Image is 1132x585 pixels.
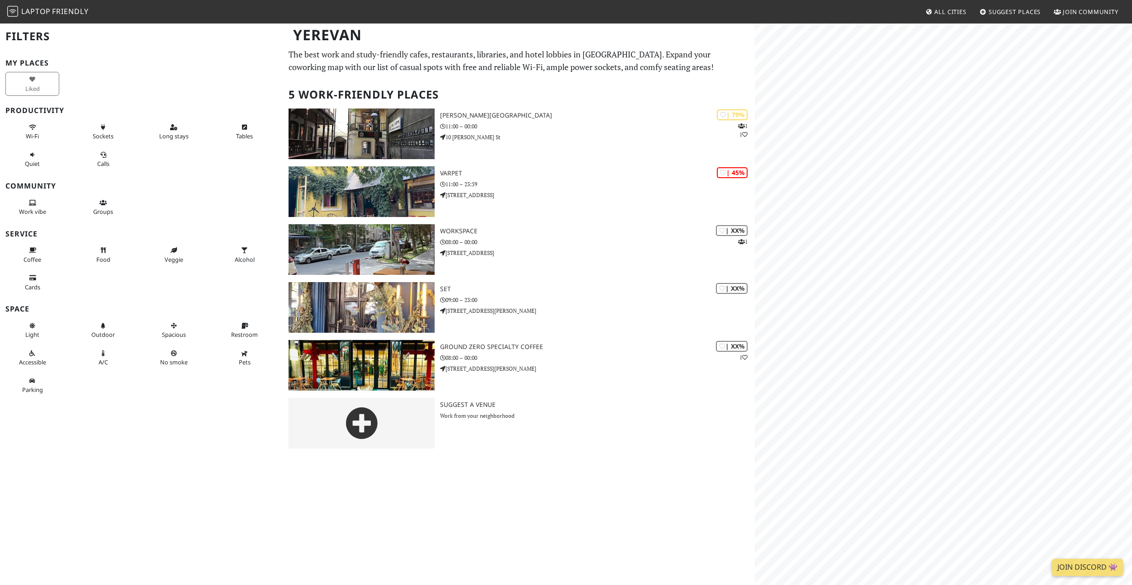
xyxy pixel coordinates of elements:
p: [STREET_ADDRESS] [440,191,754,199]
span: Laptop [21,6,51,16]
button: Tables [218,120,271,144]
div: | 45% [717,167,748,178]
span: Video/audio calls [97,160,109,168]
img: SET [289,282,435,333]
p: 1 [739,353,748,362]
button: Wi-Fi [5,120,59,144]
a: All Cities [922,4,970,20]
span: Accessible [19,358,46,366]
button: No smoke [147,346,201,370]
h3: Ground Zero Specialty Coffee [440,343,754,351]
p: 1 1 [738,122,748,139]
a: Varpet | 45% Varpet 11:00 – 23:59 [STREET_ADDRESS] [283,166,755,217]
button: Coffee [5,243,59,267]
span: Coffee [24,255,41,264]
h1: Yerevan [286,23,753,47]
button: Work vibe [5,195,59,219]
span: Spacious [162,330,186,339]
a: SET | XX% SET 09:00 – 23:00 [STREET_ADDRESS][PERSON_NAME] [283,282,755,333]
a: Ground Zero Specialty Coffee | XX% 1 Ground Zero Specialty Coffee 08:00 – 00:00 [STREET_ADDRESS][... [283,340,755,391]
button: Accessible [5,346,59,370]
button: Restroom [218,318,271,342]
span: Parking [22,386,43,394]
p: [STREET_ADDRESS][PERSON_NAME] [440,307,754,315]
span: Credit cards [25,283,40,291]
span: Suggest Places [989,8,1041,16]
button: Cards [5,270,59,294]
a: Suggest Places [976,4,1045,20]
span: Power sockets [93,132,114,140]
span: Stable Wi-Fi [26,132,39,140]
p: The best work and study-friendly cafes, restaurants, libraries, and hotel lobbies in [GEOGRAPHIC_... [289,48,749,74]
h2: 5 Work-Friendly Places [289,81,749,109]
img: Varpet [289,166,435,217]
span: Restroom [231,330,258,339]
p: 08:00 – 00:00 [440,238,754,246]
h3: [PERSON_NAME][GEOGRAPHIC_DATA] [440,112,754,119]
p: 09:00 – 23:00 [440,296,754,304]
h3: Varpet [440,170,754,177]
div: | XX% [716,283,748,293]
p: [STREET_ADDRESS][PERSON_NAME] [440,364,754,373]
span: Air conditioned [99,358,108,366]
p: Work from your neighborhood [440,411,754,420]
div: | XX% [716,225,748,236]
span: Group tables [93,208,113,216]
span: Natural light [25,330,39,339]
p: 10 [PERSON_NAME] St [440,133,754,142]
span: People working [19,208,46,216]
a: WorkSpace | XX% 1 WorkSpace 08:00 – 00:00 [STREET_ADDRESS] [283,224,755,275]
h3: Productivity [5,106,278,115]
span: Quiet [25,160,40,168]
button: Alcohol [218,243,271,267]
img: WorkSpace [289,224,435,275]
p: [STREET_ADDRESS] [440,249,754,257]
h3: Suggest a Venue [440,401,754,409]
a: Mirzoyan Library | 79% 11 [PERSON_NAME][GEOGRAPHIC_DATA] 11:00 – 00:00 10 [PERSON_NAME] St [283,109,755,159]
a: LaptopFriendly LaptopFriendly [7,4,89,20]
div: | XX% [716,341,748,351]
button: Light [5,318,59,342]
img: gray-place-d2bdb4477600e061c01bd816cc0f2ef0cfcb1ca9e3ad78868dd16fb2af073a21.png [289,398,435,448]
span: Friendly [52,6,88,16]
span: Work-friendly tables [236,132,253,140]
h3: WorkSpace [440,227,754,235]
button: Pets [218,346,271,370]
span: Outdoor area [91,330,115,339]
button: Veggie [147,243,201,267]
button: Parking [5,373,59,397]
p: 1 [738,237,748,246]
button: Spacious [147,318,201,342]
button: Quiet [5,147,59,171]
button: Sockets [76,120,130,144]
img: LaptopFriendly [7,6,18,17]
h3: SET [440,285,754,293]
span: Pet friendly [239,358,251,366]
a: Suggest a Venue Work from your neighborhood [283,398,755,448]
span: Smoke free [160,358,188,366]
h3: My Places [5,59,278,67]
a: Join Community [1050,4,1122,20]
button: Calls [76,147,130,171]
h3: Service [5,230,278,238]
button: Groups [76,195,130,219]
h3: Space [5,305,278,313]
a: Join Discord 👾 [1052,559,1123,576]
span: Food [96,255,110,264]
button: Food [76,243,130,267]
button: A/C [76,346,130,370]
p: 11:00 – 23:59 [440,180,754,189]
img: Mirzoyan Library [289,109,435,159]
span: All Cities [934,8,966,16]
h2: Filters [5,23,278,50]
button: Outdoor [76,318,130,342]
span: Alcohol [235,255,255,264]
h3: Community [5,182,278,190]
span: Long stays [159,132,189,140]
button: Long stays [147,120,201,144]
div: | 79% [717,109,748,120]
img: Ground Zero Specialty Coffee [289,340,435,391]
span: Veggie [165,255,183,264]
p: 08:00 – 00:00 [440,354,754,362]
span: Join Community [1063,8,1118,16]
